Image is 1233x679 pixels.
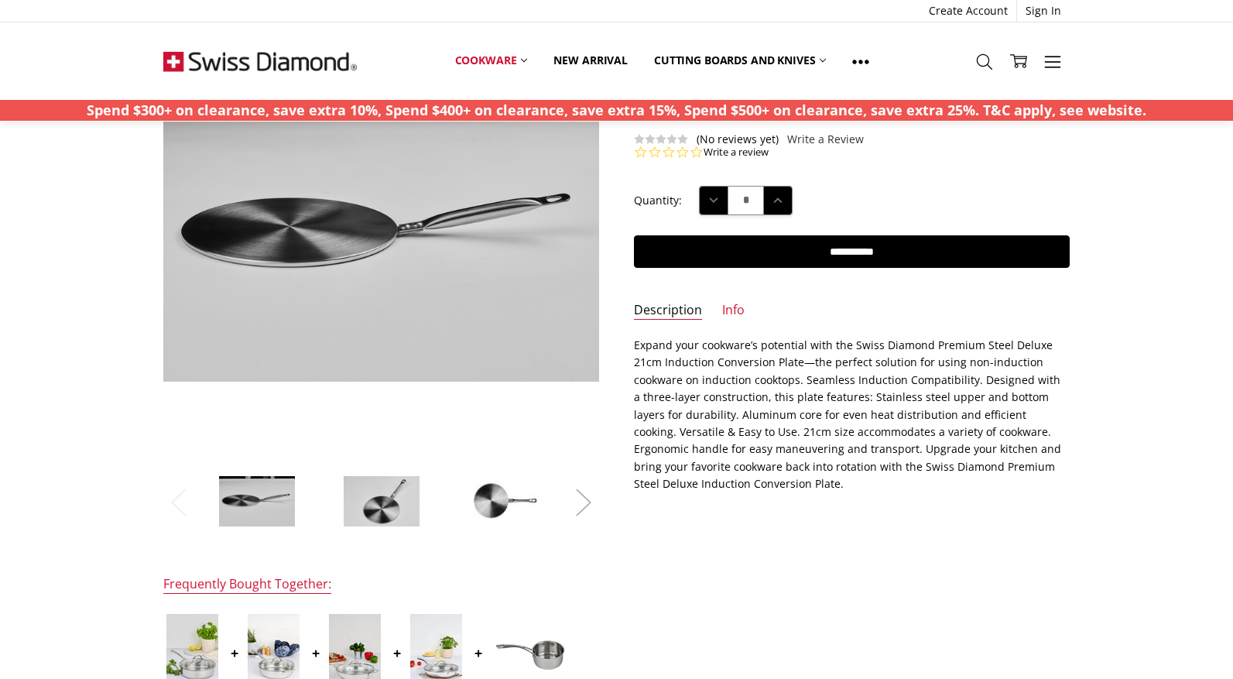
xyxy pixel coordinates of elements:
a: Cookware [442,43,541,77]
div: Frequently Bought Together: [163,576,331,594]
img: Swiss Diamond Premium Steel DLX 21cm Induction Conversion Plate [343,475,420,528]
label: Quantity: [634,192,682,209]
a: Write a review [704,146,769,159]
a: Info [722,302,745,320]
a: Description [634,302,702,320]
img: Swiss Diamond Premium Steel DLX 21cm Induction Conversion Plate [218,475,296,528]
p: Expand your cookware’s potential with the Swiss Diamond Premium Steel Deluxe 21cm Induction Conve... [634,337,1070,493]
img: Swiss Diamond Premium Steel DLX 21cm Induction Conversion Plate [468,463,545,540]
img: Premium Steel Induction DLX 14cm Milkpan [491,627,569,677]
img: Free Shipping On Every Order [163,22,357,100]
a: Cutting boards and knives [641,43,840,77]
a: Write a Review [787,133,864,146]
a: New arrival [540,43,640,77]
span: (No reviews yet) [697,133,779,146]
button: Previous [163,478,194,526]
p: Spend $300+ on clearance, save extra 10%, Spend $400+ on clearance, save extra 15%, Spend $500+ o... [87,100,1146,121]
a: Show All [839,43,882,78]
button: Next [568,478,599,526]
